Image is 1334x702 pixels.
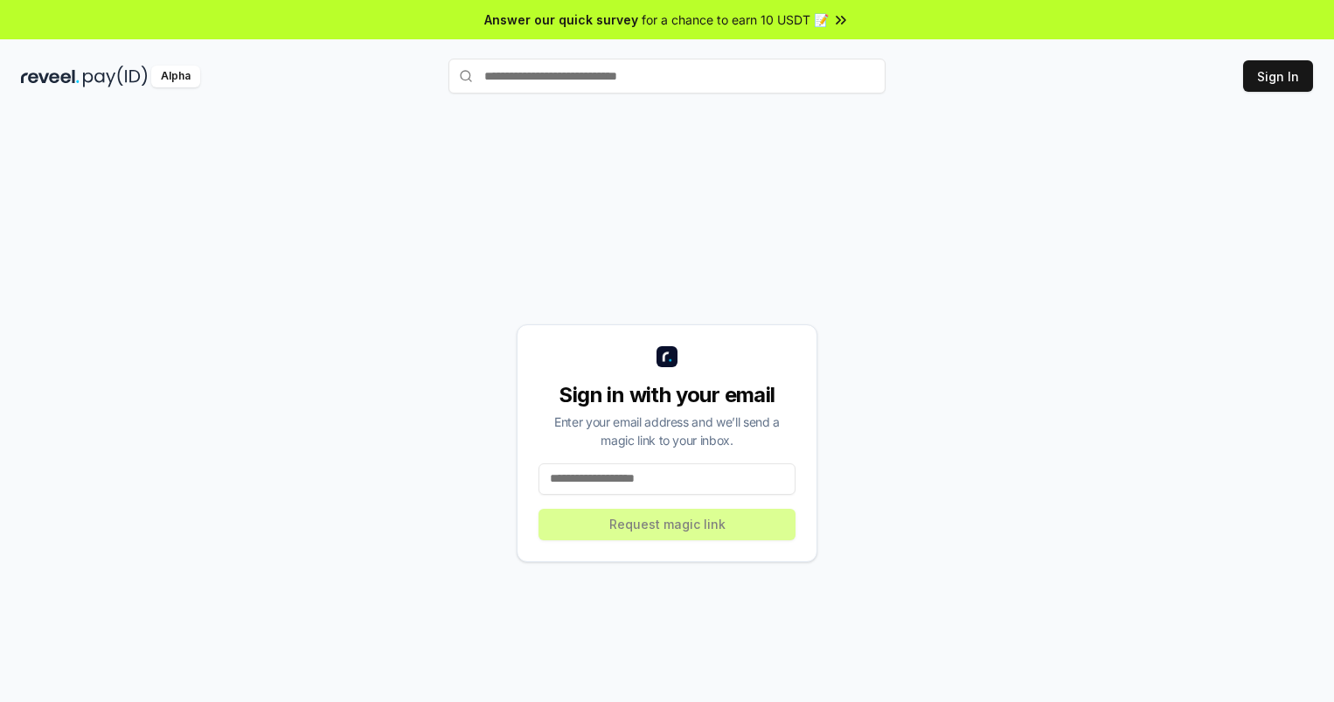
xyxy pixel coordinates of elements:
span: Answer our quick survey [484,10,638,29]
button: Sign In [1243,60,1313,92]
div: Alpha [151,66,200,87]
img: logo_small [657,346,677,367]
img: pay_id [83,66,148,87]
div: Enter your email address and we’ll send a magic link to your inbox. [538,413,796,449]
img: reveel_dark [21,66,80,87]
div: Sign in with your email [538,381,796,409]
span: for a chance to earn 10 USDT 📝 [642,10,829,29]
